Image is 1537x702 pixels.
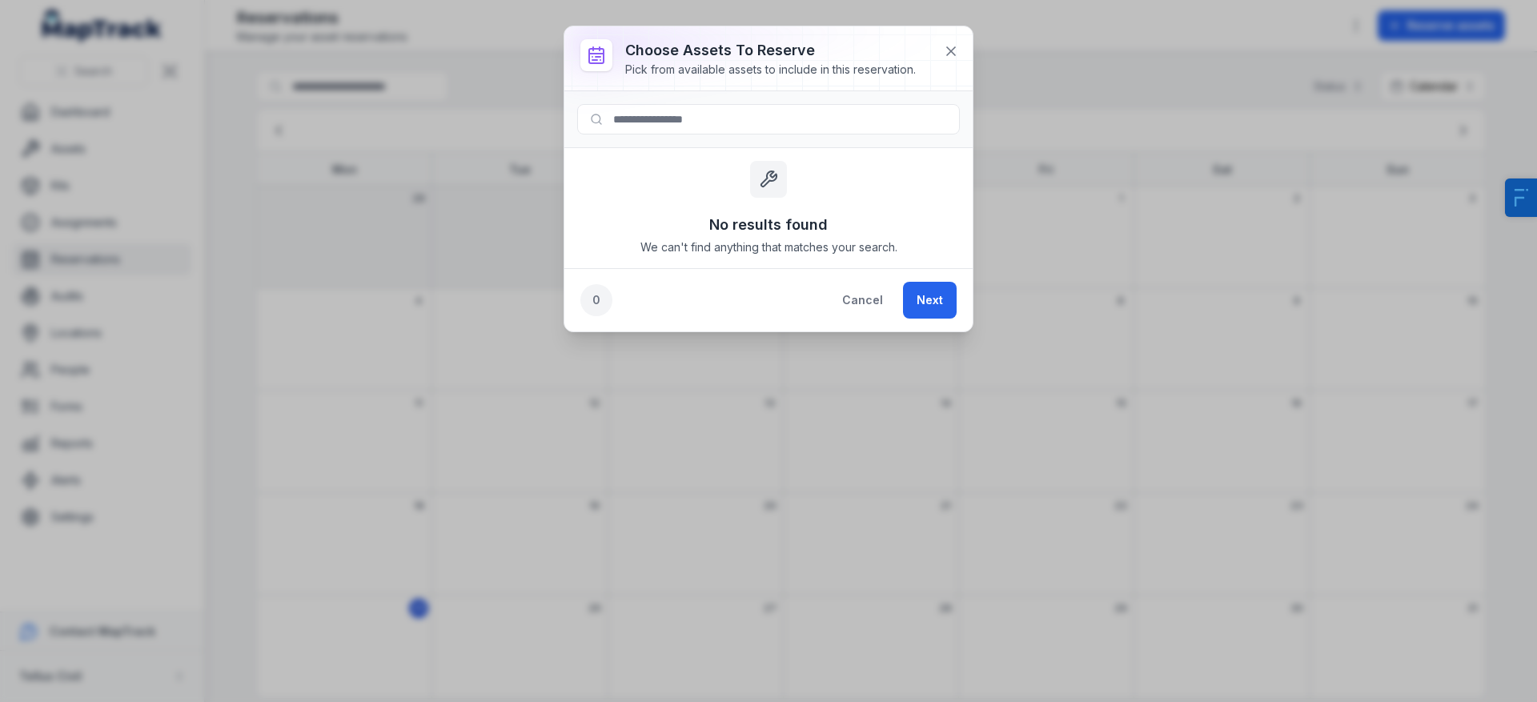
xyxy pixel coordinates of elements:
button: Next [903,282,957,319]
span: We can't find anything that matches your search. [640,239,897,255]
div: Pick from available assets to include in this reservation. [625,62,916,78]
h3: No results found [709,214,828,236]
div: 0 [580,284,612,316]
button: Cancel [829,282,897,319]
h3: Choose assets to reserve [625,39,916,62]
